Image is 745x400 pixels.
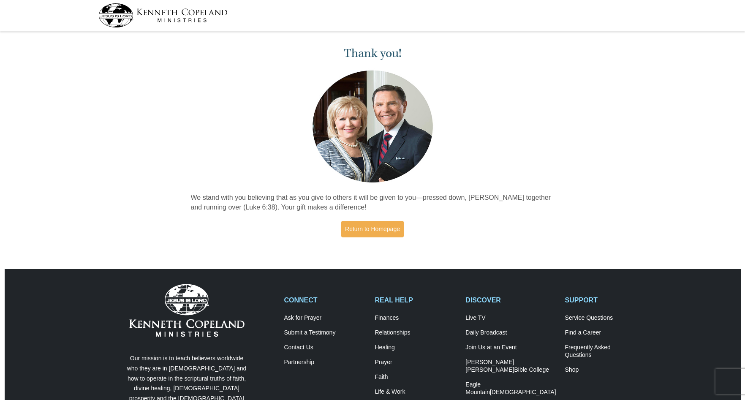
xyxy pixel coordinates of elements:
a: Finances [375,314,457,322]
img: kcm-header-logo.svg [98,3,228,27]
a: Daily Broadcast [465,329,556,337]
span: Bible College [514,366,549,373]
a: Service Questions [565,314,647,322]
a: Shop [565,366,647,374]
a: Life & Work [375,388,457,396]
a: Return to Homepage [341,221,404,237]
p: We stand with you believing that as you give to others it will be given to you—pressed down, [PER... [191,193,555,212]
a: [PERSON_NAME] [PERSON_NAME]Bible College [465,359,556,374]
a: Healing [375,344,457,351]
a: Relationships [375,329,457,337]
a: Live TV [465,314,556,322]
span: [DEMOGRAPHIC_DATA] [490,389,556,395]
img: Kenneth Copeland Ministries [129,284,245,337]
a: Frequently AskedQuestions [565,344,647,359]
a: Contact Us [284,344,366,351]
h2: SUPPORT [565,296,647,304]
a: Faith [375,373,457,381]
a: Partnership [284,359,366,366]
a: Join Us at an Event [465,344,556,351]
h2: CONNECT [284,296,366,304]
h2: DISCOVER [465,296,556,304]
a: Eagle Mountain[DEMOGRAPHIC_DATA] [465,381,556,396]
a: Submit a Testimony [284,329,366,337]
a: Find a Career [565,329,647,337]
h2: REAL HELP [375,296,457,304]
a: Ask for Prayer [284,314,366,322]
a: Prayer [375,359,457,366]
h1: Thank you! [191,46,555,60]
img: Kenneth and Gloria [310,68,435,185]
